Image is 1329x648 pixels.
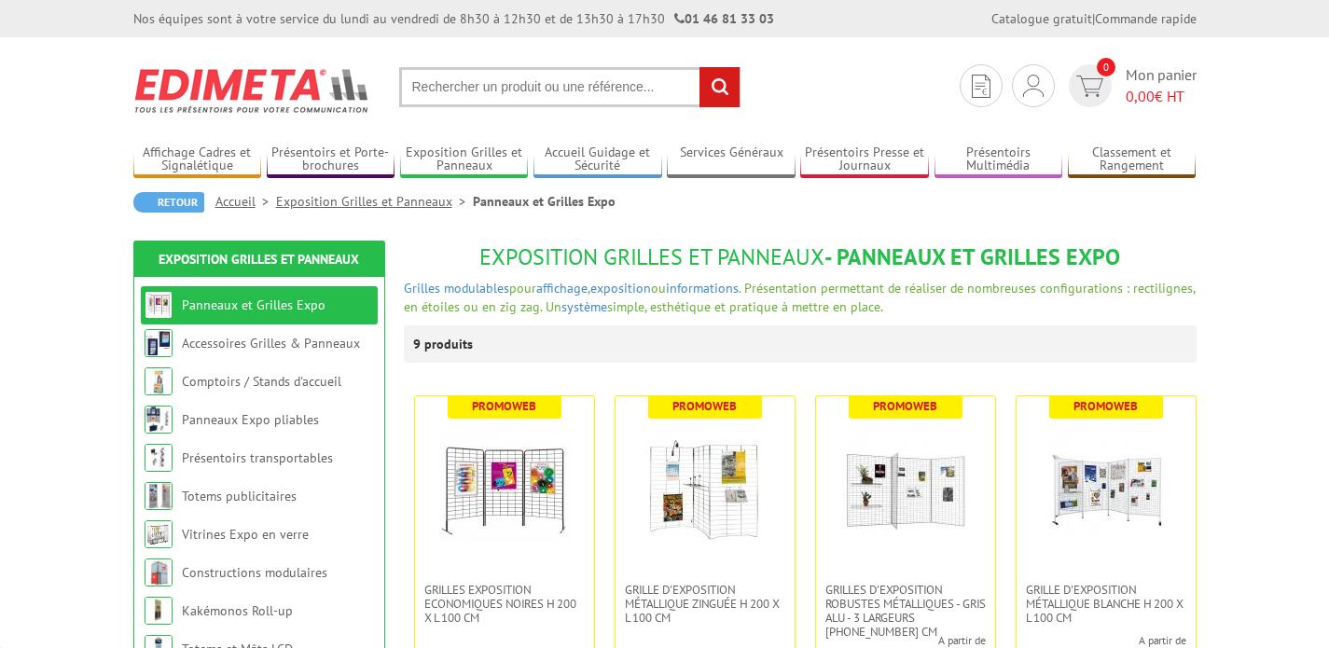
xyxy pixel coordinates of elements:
[1064,64,1197,107] a: devis rapide 0 Mon panier 0,00€ HT
[145,329,173,357] img: Accessoires Grilles & Panneaux
[533,145,662,175] a: Accueil Guidage et Sécurité
[561,298,607,315] a: système
[145,558,173,586] img: Constructions modulaires
[991,9,1197,28] div: |
[159,251,359,268] a: Exposition Grilles et Panneaux
[145,597,173,625] img: Kakémonos Roll-up
[182,526,309,543] a: Vitrines Expo en verre
[1017,583,1196,625] a: Grille d'exposition métallique blanche H 200 x L 100 cm
[182,564,327,581] a: Constructions modulaires
[182,373,341,390] a: Comptoirs / Stands d'accueil
[267,145,395,175] a: Présentoirs et Porte-brochures
[699,67,740,107] input: rechercher
[133,192,204,213] a: Retour
[1076,76,1103,97] img: devis rapide
[182,449,333,466] a: Présentoirs transportables
[972,75,990,98] img: devis rapide
[404,280,1195,315] span: pour , ou . Présentation permettant de réaliser de nombreuses configurations : rectilignes, en ét...
[472,398,536,414] b: Promoweb
[873,398,937,414] b: Promoweb
[816,633,986,648] span: A partir de
[816,583,995,639] a: Grilles d'exposition robustes métalliques - gris alu - 3 largeurs [PHONE_NUMBER] cm
[1026,583,1186,625] span: Grille d'exposition métallique blanche H 200 x L 100 cm
[145,444,173,472] img: Présentoirs transportables
[1126,87,1155,105] span: 0,00
[413,325,483,363] p: 9 produits
[145,482,173,510] img: Totems publicitaires
[479,242,824,271] span: Exposition Grilles et Panneaux
[182,411,319,428] a: Panneaux Expo pliables
[415,583,594,625] a: Grilles Exposition Economiques Noires H 200 x L 100 cm
[1095,10,1197,27] a: Commande rapide
[473,192,616,211] li: Panneaux et Grilles Expo
[666,280,739,296] a: informations
[1068,145,1197,175] a: Classement et Rangement
[1126,86,1197,107] span: € HT
[667,145,796,175] a: Services Généraux
[1041,424,1171,555] img: Grille d'exposition métallique blanche H 200 x L 100 cm
[182,488,297,504] a: Totems publicitaires
[590,280,651,296] a: exposition
[399,67,741,107] input: Rechercher un produit ou une référence...
[1126,64,1197,107] span: Mon panier
[145,367,173,395] img: Comptoirs / Stands d'accueil
[825,583,986,639] span: Grilles d'exposition robustes métalliques - gris alu - 3 largeurs [PHONE_NUMBER] cm
[133,9,774,28] div: Nos équipes sont à votre service du lundi au vendredi de 8h30 à 12h30 et de 13h30 à 17h30
[800,145,929,175] a: Présentoirs Presse et Journaux
[536,280,588,296] a: affichage
[404,245,1197,269] h1: - Panneaux et Grilles Expo
[276,193,473,210] a: Exposition Grilles et Panneaux
[424,583,585,625] span: Grilles Exposition Economiques Noires H 200 x L 100 cm
[1097,58,1115,76] span: 0
[991,10,1092,27] a: Catalogue gratuit
[439,424,570,555] img: Grilles Exposition Economiques Noires H 200 x L 100 cm
[145,291,173,319] img: Panneaux et Grilles Expo
[133,145,262,175] a: Affichage Cadres et Signalétique
[145,520,173,548] img: Vitrines Expo en verre
[145,406,173,434] img: Panneaux Expo pliables
[625,583,785,625] span: Grille d'exposition métallique Zinguée H 200 x L 100 cm
[616,583,795,625] a: Grille d'exposition métallique Zinguée H 200 x L 100 cm
[674,10,774,27] strong: 01 46 81 33 03
[400,145,529,175] a: Exposition Grilles et Panneaux
[215,193,276,210] a: Accueil
[640,424,770,555] img: Grille d'exposition métallique Zinguée H 200 x L 100 cm
[444,280,509,296] a: modulables
[182,296,325,313] a: Panneaux et Grilles Expo
[182,335,360,352] a: Accessoires Grilles & Panneaux
[404,280,440,296] a: Grilles
[1073,398,1138,414] b: Promoweb
[1017,633,1186,648] span: A partir de
[840,424,971,555] img: Grilles d'exposition robustes métalliques - gris alu - 3 largeurs 70-100-120 cm
[934,145,1063,175] a: Présentoirs Multimédia
[133,56,371,125] img: Edimeta
[1023,75,1044,97] img: devis rapide
[182,602,293,619] a: Kakémonos Roll-up
[672,398,737,414] b: Promoweb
